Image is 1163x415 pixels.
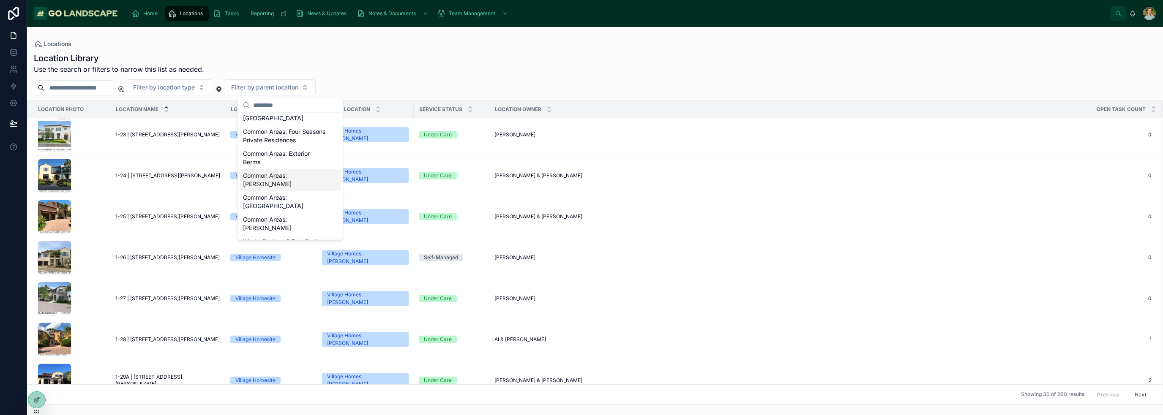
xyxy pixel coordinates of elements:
a: 0 [685,131,1152,138]
span: Parent Location [322,106,370,113]
a: Village Homesite [230,295,312,302]
a: Village Homesite [230,254,312,261]
button: Select Button [224,79,316,95]
a: Village Homes: [PERSON_NAME] [322,332,409,347]
span: [PERSON_NAME] & [PERSON_NAME] [494,172,582,179]
div: Suggestions [238,113,343,240]
div: Common Areas: [PERSON_NAME] [240,169,341,191]
a: Village Homes: [PERSON_NAME] [322,291,409,306]
a: Under Care [419,336,484,343]
a: Under Care [419,172,484,179]
a: [PERSON_NAME] & [PERSON_NAME] [494,377,679,384]
a: 1-27 | [STREET_ADDRESS][PERSON_NAME] [115,295,220,302]
a: 1-29A | [STREET_ADDRESS][PERSON_NAME] [115,374,220,387]
a: Team Management [434,6,512,21]
div: Waste Stations & Dog Stations [240,235,341,248]
a: [PERSON_NAME] [494,295,679,302]
a: Under Care [419,295,484,302]
div: Village Homes: [PERSON_NAME] [327,168,404,183]
a: Village Homes: [PERSON_NAME] [322,250,409,265]
a: 1-28 | [STREET_ADDRESS][PERSON_NAME] [115,336,220,343]
span: Reporting [251,10,274,17]
a: Home [129,6,164,21]
a: Village Homes: [PERSON_NAME] [322,168,409,183]
div: Village Homesite [235,172,276,179]
span: 2 [685,377,1152,384]
span: Locations [180,10,203,17]
div: Village Homesite [235,377,276,384]
a: Village Homes: [PERSON_NAME] [322,127,409,142]
a: 1-26 | [STREET_ADDRESS][PERSON_NAME] [115,254,220,261]
span: Location Photo [38,106,84,113]
a: Tasks [210,6,245,21]
a: Self-Managed [419,254,484,261]
span: [PERSON_NAME] & [PERSON_NAME] [494,377,582,384]
div: Self-Managed [424,254,458,261]
a: Village Homes: [PERSON_NAME] [322,373,409,388]
span: Service Status [419,106,462,113]
div: Village Homes: [PERSON_NAME] [327,250,404,265]
span: Showing 30 of 260 results [1021,391,1084,398]
div: Village Homes: [PERSON_NAME] [327,332,404,347]
a: Locations [165,6,209,21]
span: Home [143,10,158,17]
a: 0 [685,295,1152,302]
div: Common Areas: Exterior Berms [240,147,341,169]
div: Village Homes: [PERSON_NAME] [327,373,404,388]
a: Locations [34,40,71,48]
span: Al & [PERSON_NAME] [494,336,546,343]
span: Filter by parent location [231,83,298,92]
div: scrollable content [125,4,1111,23]
span: [PERSON_NAME] [494,131,535,138]
a: 1-24 | [STREET_ADDRESS][PERSON_NAME] [115,172,220,179]
a: Village Homesite [230,213,312,220]
a: Notes & Documents [354,6,433,21]
img: App logo [34,7,118,20]
a: News & Updates [293,6,352,21]
a: Village Homes: [PERSON_NAME] [322,209,409,224]
a: 0 [685,172,1152,179]
a: 0 [685,254,1152,261]
a: Al & [PERSON_NAME] [494,336,679,343]
div: Common Areas: [GEOGRAPHIC_DATA] [240,191,341,213]
div: Village Homes: [PERSON_NAME] [327,291,404,306]
div: Under Care [424,213,452,220]
span: Notes & Documents [369,10,416,17]
div: Common Areas: Four Seasons Private Residences [240,125,341,147]
span: [PERSON_NAME] & [PERSON_NAME] [494,213,582,220]
div: Under Care [424,172,452,179]
a: 0 [685,213,1152,220]
span: Team Management [449,10,495,17]
div: Under Care [424,336,452,343]
a: Village Homesite [230,377,312,384]
a: Village Homesite [230,172,312,179]
span: Location Name [116,106,158,113]
a: Under Care [419,213,484,220]
a: Under Care [419,377,484,384]
span: Use the search or filters to narrow this list as needed. [34,64,204,74]
span: [PERSON_NAME] [494,295,535,302]
a: Village Homesite [230,131,312,138]
h1: Location Library [34,52,204,64]
a: 1-23 | [STREET_ADDRESS][PERSON_NAME] [115,131,220,138]
div: Village Homesite [235,254,276,261]
a: 1 [685,336,1152,343]
div: Under Care [424,377,452,384]
a: [PERSON_NAME] [494,131,679,138]
div: Village Homes: [PERSON_NAME] [327,127,404,142]
a: [PERSON_NAME] [494,254,679,261]
a: [PERSON_NAME] & [PERSON_NAME] [494,213,679,220]
a: 1-25 | [STREET_ADDRESS][PERSON_NAME] [115,213,220,220]
span: Locations [44,40,71,48]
